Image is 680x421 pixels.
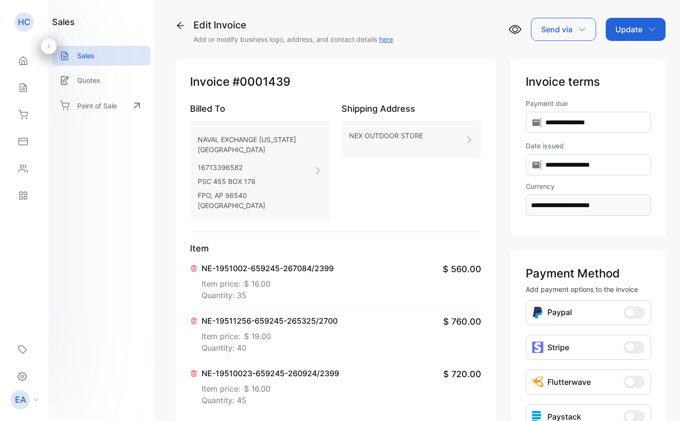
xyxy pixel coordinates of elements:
[15,394,26,406] p: EA
[349,129,423,143] p: NEX OUTDOOR STORE
[198,188,313,212] p: FPO, AP 96540 [GEOGRAPHIC_DATA]
[531,18,596,41] button: Send via
[615,24,642,35] p: Update
[526,73,651,91] p: Invoice terms
[443,263,481,276] span: $ 560.00
[443,315,481,328] span: $ 760.00
[547,376,591,388] p: Flutterwave
[341,102,481,115] p: Shipping Address
[232,73,290,91] span: #0001439
[52,15,75,28] h1: sales
[526,98,651,108] label: Payment due
[190,242,481,255] p: Item
[190,73,481,91] p: Invoice
[52,46,150,66] a: Sales
[244,278,271,289] span: $ 16.00
[193,34,393,44] p: Add or modify business logo, address, and contact details
[202,289,334,301] p: Quantity: 35
[541,24,572,35] p: Send via
[532,306,544,319] img: Icon
[606,18,666,41] button: Update
[532,342,544,353] img: icon
[77,75,100,85] p: Quotes
[198,132,313,157] p: NAVAL EXCHANGE [US_STATE][GEOGRAPHIC_DATA]
[52,95,150,116] a: Point of Sale
[202,263,334,274] p: NE-1951002-659245-267084/2399
[526,181,651,191] label: Currency
[190,102,330,115] p: Billed To
[532,376,544,388] img: Icon
[202,368,339,379] p: NE-19510023-659245-260924/2399
[202,274,334,289] p: Item price:
[202,395,339,406] p: Quantity: 45
[526,141,651,151] label: Date issued
[202,315,338,327] p: NE-19511256-659245-265325/2700
[8,4,37,33] button: Open LiveChat chat widget
[244,330,271,342] span: $ 19.00
[77,101,117,111] p: Point of Sale
[547,306,572,319] p: Paypal
[202,327,338,342] p: Item price:
[547,342,569,353] p: Stripe
[77,51,95,61] p: Sales
[244,383,271,395] span: $ 16.00
[526,284,651,294] p: Add payment options to the invoice
[18,16,30,28] p: HC
[443,368,481,381] span: $ 720.00
[193,18,393,32] div: Edit Invoice
[198,174,313,188] p: PSC 455 BOX 178
[202,379,339,395] p: Item price:
[202,342,338,354] p: Quantity: 40
[52,70,150,90] a: Quotes
[526,265,651,282] p: Payment Method
[379,35,393,43] a: here
[198,160,313,174] p: 16713396582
